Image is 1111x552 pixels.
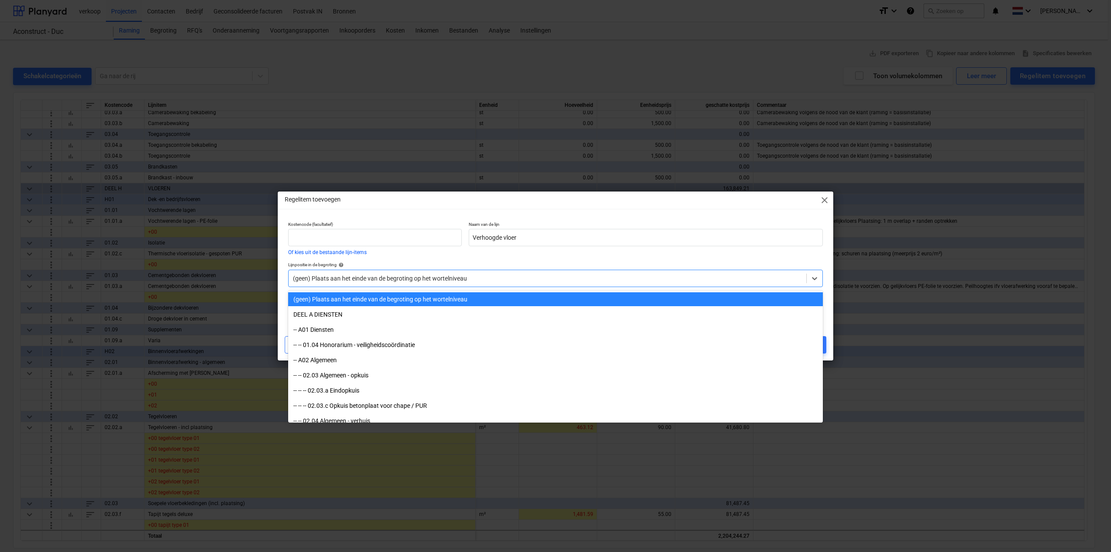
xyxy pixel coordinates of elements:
[288,353,823,367] div: -- A02 Algemeen
[288,368,823,382] div: -- -- 02.03 Algemeen - opkuis
[285,195,341,204] p: Regelitem toevoegen
[288,250,367,255] button: Of kies uit de bestaande lijn-items
[288,323,823,337] div: -- A01 Diensten
[288,414,823,428] div: -- -- 02.04 Algemeen - verhuis
[288,221,462,229] p: Kostencode (facultatief)
[288,307,823,321] div: DEEL A DIENSTEN
[288,262,823,268] div: Lijnpositie in de begroting
[337,262,344,268] span: help
[288,292,823,306] div: (geen) Plaats aan het einde van de begroting op het wortelniveau
[469,221,823,229] p: Naam van de lijn
[288,399,823,413] div: -- -- -- 02.03.c Opkuis betonplaat voor chape / PUR
[819,195,830,205] span: close
[285,336,332,354] button: Annuleer
[288,383,823,397] div: -- -- -- 02.03.a Eindopkuis
[288,338,823,352] div: -- -- 01.04 Honorarium - veiligheidscoördinatie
